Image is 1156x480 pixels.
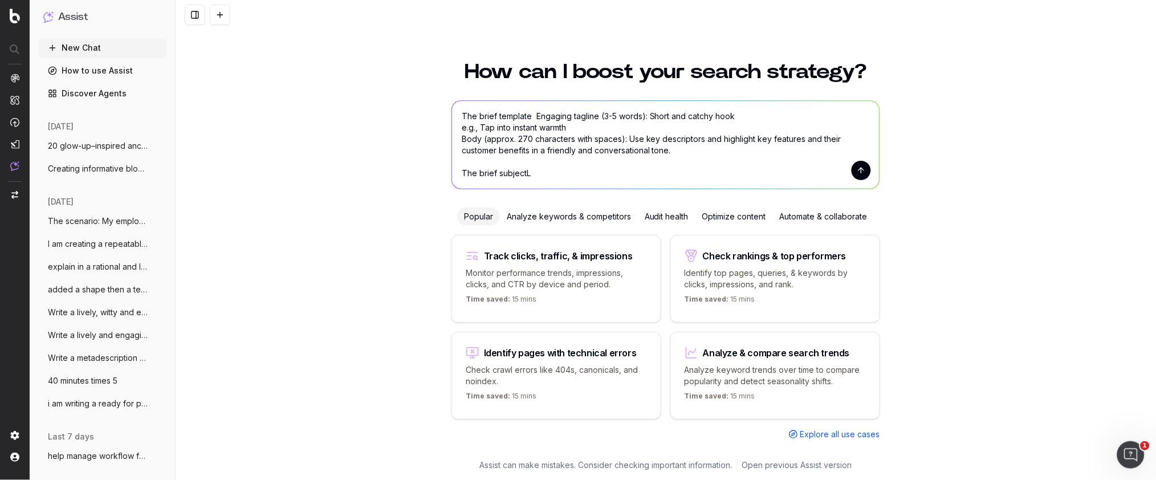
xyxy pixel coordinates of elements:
span: Write a lively and engaging metadescript [48,330,148,341]
button: Write a lively, witty and engaging meta [39,303,166,322]
img: Setting [10,431,19,440]
div: Optimize content [695,208,773,226]
p: Monitor performance trends, impressions, clicks, and CTR by device and period. [466,267,647,290]
span: Write a lively, witty and engaging meta [48,307,148,318]
span: The scenario: My employee is on to a sec [48,215,148,227]
span: 1 [1141,441,1150,450]
span: Time saved: [685,295,729,303]
span: last 7 days [48,431,94,442]
button: i am writing a ready for pick up email w [39,394,166,413]
textarea: The brief template Engaging tagline (3-5 words): Short and catchy hook e.g., Tap into instant war... [452,101,880,189]
img: Studio [10,140,19,149]
button: 20 glow-up–inspired anchor text lines fo [39,137,166,155]
div: Identify pages with technical errors [484,348,637,357]
img: Activation [10,117,19,127]
div: Track clicks, traffic, & impressions [484,251,633,261]
span: explain in a rational and logical manner [48,261,148,272]
p: 15 mins [685,392,755,405]
button: 40 minutes times 5 [39,372,166,390]
button: added a shape then a text box within on [39,280,166,299]
button: The scenario: My employee is on to a sec [39,212,166,230]
div: Popular [457,208,500,226]
p: Identify top pages, queries, & keywords by clicks, impressions, and rank. [685,267,866,290]
img: Assist [10,161,19,171]
div: Check rankings & top performers [703,251,846,261]
button: New Chat [39,39,166,57]
div: Analyze keywords & competitors [500,208,638,226]
a: Explore all use cases [789,429,880,440]
img: Assist [43,11,54,22]
p: 15 mins [685,295,755,308]
span: Explore all use cases [800,429,880,440]
button: Write a lively and engaging metadescript [39,326,166,344]
span: help manage workflow for this - includin [48,450,148,462]
a: Open previous Assist version [742,459,852,471]
div: Automate & collaborate [773,208,874,226]
span: [DATE] [48,196,74,208]
img: Botify logo [10,9,20,23]
div: Audit health [638,208,695,226]
p: 15 mins [466,295,536,308]
div: Analyze & compare search trends [703,348,850,357]
img: Switch project [11,191,18,199]
a: Discover Agents [39,84,166,103]
span: I am creating a repeatable prompt to gen [48,238,148,250]
button: Write a metadescription for [PERSON_NAME] [39,349,166,367]
p: Check crawl errors like 404s, canonicals, and noindex. [466,364,647,387]
h1: Assist [58,9,88,25]
button: help manage workflow for this - includin [39,447,166,465]
span: Creating informative block (of this leng [48,163,148,174]
span: Time saved: [466,295,510,303]
span: Time saved: [685,392,729,400]
button: Assist [43,9,162,25]
button: explain in a rational and logical manner [39,258,166,276]
span: Write a metadescription for [PERSON_NAME] [48,352,148,364]
img: My account [10,453,19,462]
iframe: Intercom live chat [1117,441,1145,469]
a: How to use Assist [39,62,166,80]
span: added a shape then a text box within on [48,284,148,295]
span: 20 glow-up–inspired anchor text lines fo [48,140,148,152]
p: 15 mins [466,392,536,405]
p: Analyze keyword trends over time to compare popularity and detect seasonality shifts. [685,364,866,387]
span: i am writing a ready for pick up email w [48,398,148,409]
img: Intelligence [10,95,19,105]
span: 40 minutes times 5 [48,375,117,387]
p: Assist can make mistakes. Consider checking important information. [480,459,732,471]
span: Time saved: [466,392,510,400]
img: Analytics [10,74,19,83]
h1: How can I boost your search strategy? [451,62,880,82]
button: Creating informative block (of this leng [39,160,166,178]
span: [DATE] [48,121,74,132]
button: I am creating a repeatable prompt to gen [39,235,166,253]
